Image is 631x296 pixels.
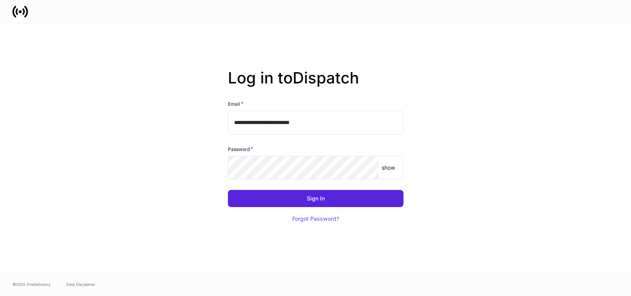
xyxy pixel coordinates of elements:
[292,216,339,222] div: Forgot Password?
[228,100,244,108] h6: Email
[228,145,253,153] h6: Password
[228,190,403,207] button: Sign In
[66,281,95,287] a: Data Disclaimer
[382,164,395,172] p: show
[228,69,403,100] h2: Log in to Dispatch
[12,281,51,287] span: © 2025 OneAdvisory
[307,196,325,201] div: Sign In
[283,210,349,227] button: Forgot Password?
